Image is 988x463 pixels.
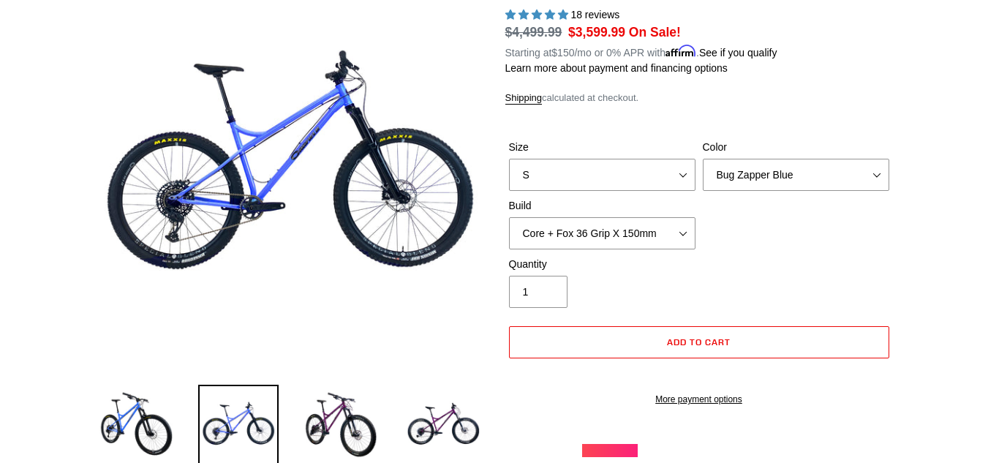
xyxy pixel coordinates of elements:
[568,25,625,39] span: $3,599.99
[703,140,889,155] label: Color
[509,393,889,406] a: More payment options
[509,140,695,155] label: Size
[505,42,777,61] p: Starting at /mo or 0% APR with .
[629,23,681,42] span: On Sale!
[667,336,731,347] span: Add to cart
[509,257,695,272] label: Quantity
[505,92,543,105] a: Shipping
[570,9,619,20] span: 18 reviews
[509,326,889,358] button: Add to cart
[665,45,696,57] span: Affirm
[505,62,728,74] a: Learn more about payment and financing options
[505,91,893,105] div: calculated at checkout.
[509,198,695,214] label: Build
[505,9,571,20] span: 4.89 stars
[551,47,574,59] span: $150
[699,47,777,59] a: See if you qualify - Learn more about Affirm Financing (opens in modal)
[505,25,562,39] s: $4,499.99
